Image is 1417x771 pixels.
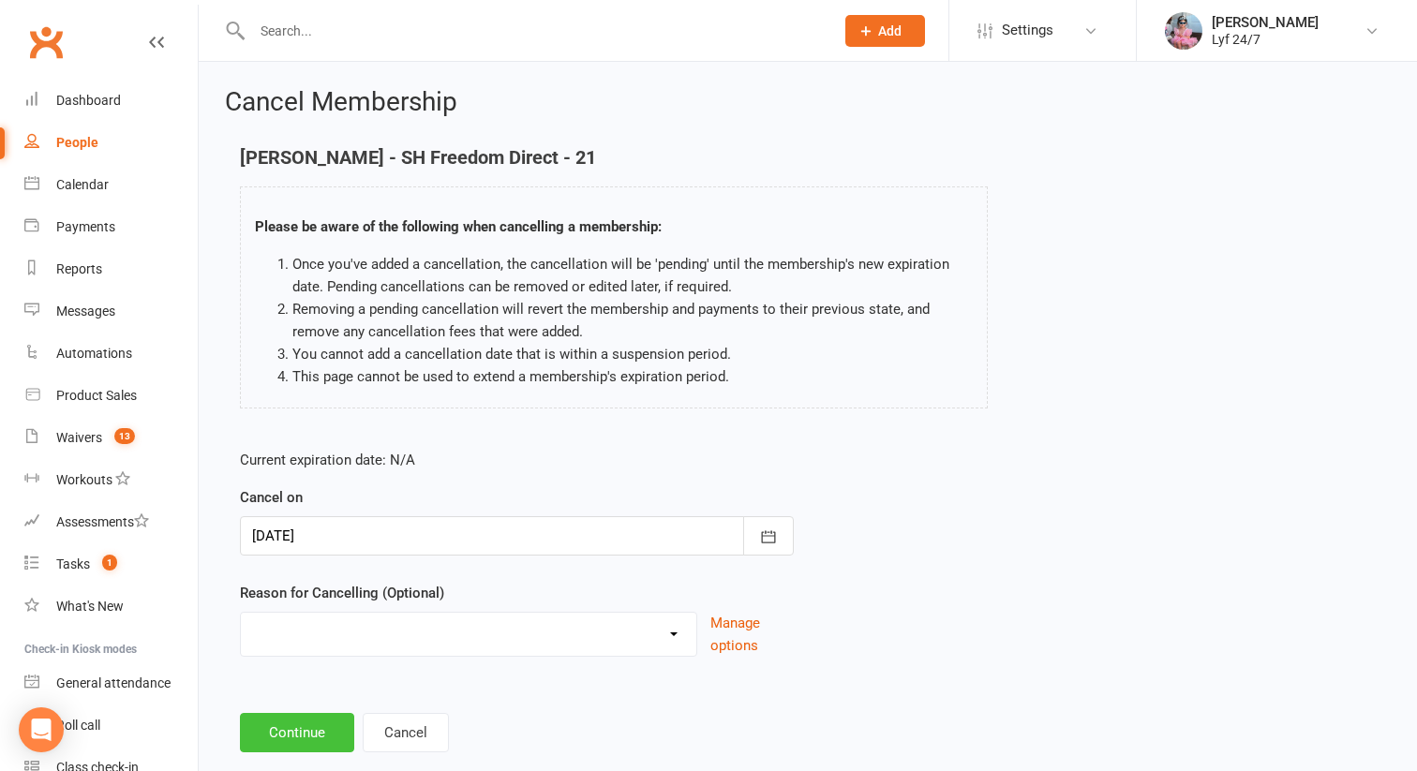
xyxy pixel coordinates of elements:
[240,486,303,509] label: Cancel on
[255,218,662,235] strong: Please be aware of the following when cancelling a membership:
[24,206,198,248] a: Payments
[56,556,90,571] div: Tasks
[56,388,137,403] div: Product Sales
[56,177,109,192] div: Calendar
[56,93,121,108] div: Dashboard
[114,428,135,444] span: 13
[240,449,794,471] p: Current expiration date: N/A
[102,555,117,571] span: 1
[292,365,973,388] li: This page cannot be used to extend a membership's expiration period.
[56,514,149,529] div: Assessments
[56,675,171,690] div: General attendance
[24,586,198,628] a: What's New
[24,375,198,417] a: Product Sales
[56,430,102,445] div: Waivers
[24,501,198,543] a: Assessments
[56,304,115,319] div: Messages
[56,718,100,733] div: Roll call
[1212,31,1319,48] div: Lyf 24/7
[1165,12,1202,50] img: thumb_image1747747990.png
[56,219,115,234] div: Payments
[878,23,902,38] span: Add
[24,290,198,333] a: Messages
[19,707,64,752] div: Open Intercom Messenger
[24,164,198,206] a: Calendar
[845,15,925,47] button: Add
[24,459,198,501] a: Workouts
[56,346,132,361] div: Automations
[24,543,198,586] a: Tasks 1
[24,704,198,747] a: Roll call
[292,343,973,365] li: You cannot add a cancellation date that is within a suspension period.
[24,417,198,459] a: Waivers 13
[240,147,988,168] h4: [PERSON_NAME] - SH Freedom Direct - 21
[56,599,124,614] div: What's New
[24,248,198,290] a: Reports
[24,333,198,375] a: Automations
[56,472,112,487] div: Workouts
[56,135,98,150] div: People
[240,582,444,604] label: Reason for Cancelling (Optional)
[22,19,69,66] a: Clubworx
[363,713,449,752] button: Cancel
[56,261,102,276] div: Reports
[246,18,821,44] input: Search...
[292,298,973,343] li: Removing a pending cancellation will revert the membership and payments to their previous state, ...
[1002,9,1053,52] span: Settings
[1212,14,1319,31] div: [PERSON_NAME]
[240,713,354,752] button: Continue
[710,612,794,657] button: Manage options
[24,80,198,122] a: Dashboard
[24,662,198,704] a: General attendance kiosk mode
[225,88,1391,117] h2: Cancel Membership
[292,253,973,298] li: Once you've added a cancellation, the cancellation will be 'pending' until the membership's new e...
[24,122,198,164] a: People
